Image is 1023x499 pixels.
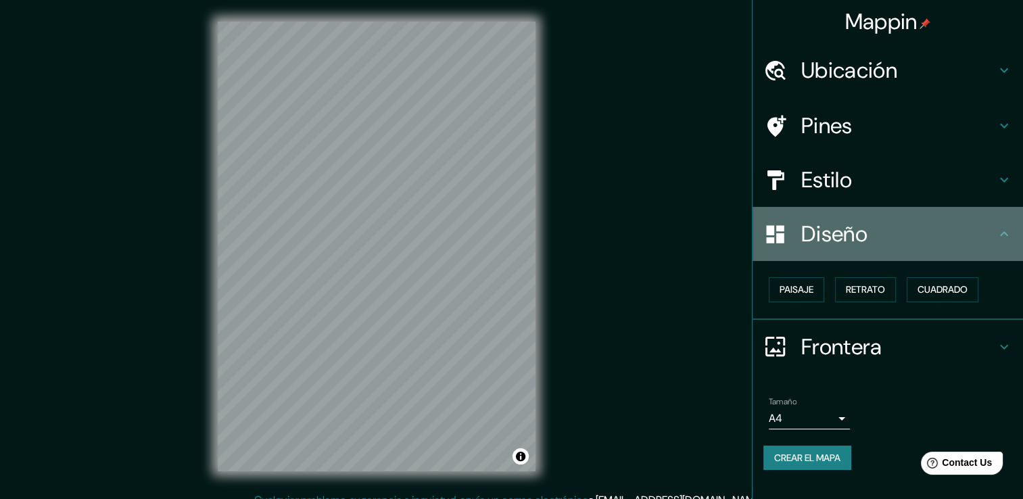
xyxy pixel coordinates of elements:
canvas: Mapa [218,22,536,471]
div: A4 [769,408,850,429]
div: Estilo [753,153,1023,207]
h4: Estilo [801,166,996,193]
font: Mappin [845,7,918,36]
div: Ubicación [753,43,1023,97]
button: Cuadrado [907,277,978,302]
h4: Pines [801,112,996,139]
button: Paisaje [769,277,824,302]
font: Cuadrado [918,281,968,298]
div: Diseño [753,207,1023,261]
button: Crear el mapa [763,446,851,471]
img: pin-icon.png [920,18,930,29]
font: Retrato [846,281,885,298]
h4: Frontera [801,333,996,360]
h4: Diseño [801,220,996,247]
div: Frontera [753,320,1023,374]
button: Alternar atribución [513,448,529,465]
div: Pines [753,99,1023,153]
label: Tamaño [769,396,796,407]
iframe: Help widget launcher [903,446,1008,484]
button: Retrato [835,277,896,302]
h4: Ubicación [801,57,996,84]
font: Crear el mapa [774,450,840,467]
font: Paisaje [780,281,813,298]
